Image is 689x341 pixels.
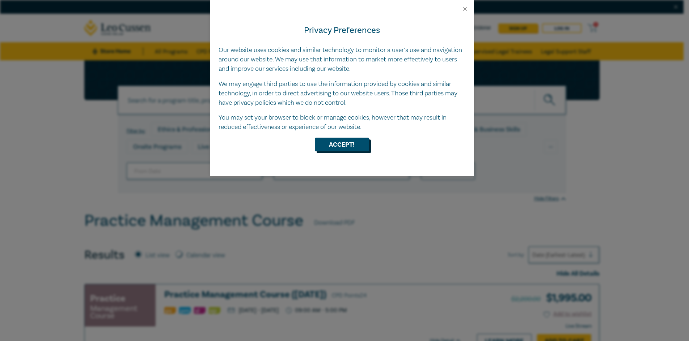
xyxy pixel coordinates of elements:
[219,46,465,74] p: Our website uses cookies and similar technology to monitor a user’s use and navigation around our...
[315,138,369,151] button: Accept!
[219,24,465,37] h4: Privacy Preferences
[219,79,465,108] p: We may engage third parties to use the information provided by cookies and similar technology, in...
[219,113,465,132] p: You may set your browser to block or manage cookies, however that may result in reduced effective...
[462,6,468,12] button: Close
